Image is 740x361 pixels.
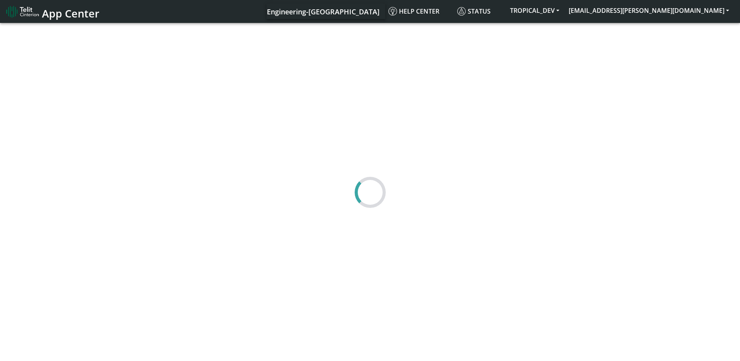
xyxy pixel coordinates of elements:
button: [EMAIL_ADDRESS][PERSON_NAME][DOMAIN_NAME] [564,3,734,17]
button: TROPICAL_DEV [505,3,564,17]
img: logo-telit-cinterion-gw-new.png [6,5,39,18]
span: Status [457,7,491,16]
a: Status [454,3,505,19]
a: Your current platform instance [266,3,379,19]
span: Engineering-[GEOGRAPHIC_DATA] [267,7,380,16]
a: Help center [385,3,454,19]
span: Help center [388,7,439,16]
a: App Center [6,3,98,20]
span: App Center [42,6,99,21]
img: status.svg [457,7,466,16]
img: knowledge.svg [388,7,397,16]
